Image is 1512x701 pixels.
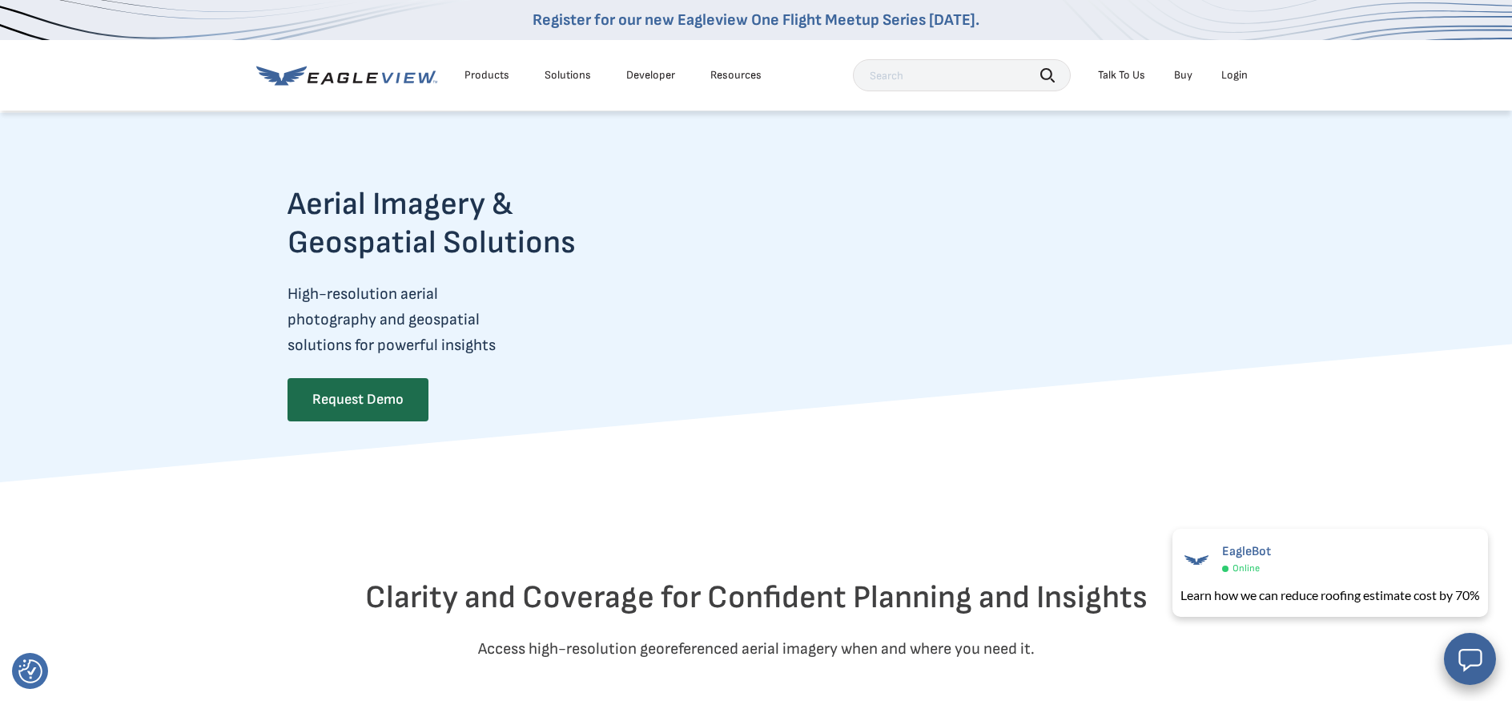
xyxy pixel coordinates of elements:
[288,378,428,421] a: Request Demo
[18,659,42,683] img: Revisit consent button
[1233,562,1260,574] span: Online
[533,10,979,30] a: Register for our new Eagleview One Flight Meetup Series [DATE].
[853,59,1071,91] input: Search
[1221,68,1248,83] div: Login
[288,281,638,358] p: High-resolution aerial photography and geospatial solutions for powerful insights
[710,68,762,83] div: Resources
[288,636,1224,662] p: Access high-resolution georeferenced aerial imagery when and where you need it.
[464,68,509,83] div: Products
[288,578,1224,617] h2: Clarity and Coverage for Confident Planning and Insights
[1180,586,1480,605] div: Learn how we can reduce roofing estimate cost by 70%
[1222,544,1271,559] span: EagleBot
[1174,68,1192,83] a: Buy
[626,68,675,83] a: Developer
[1180,544,1212,576] img: EagleBot
[18,659,42,683] button: Consent Preferences
[1444,633,1496,685] button: Open chat window
[288,185,638,262] h2: Aerial Imagery & Geospatial Solutions
[545,68,591,83] div: Solutions
[1098,68,1145,83] div: Talk To Us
